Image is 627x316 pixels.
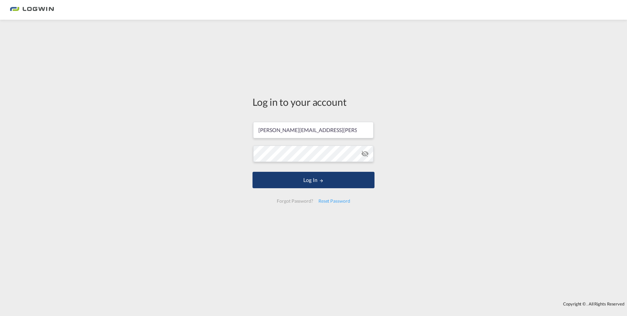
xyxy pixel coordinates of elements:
div: Reset Password [316,195,353,207]
input: Enter email/phone number [253,122,374,138]
md-icon: icon-eye-off [361,150,369,158]
img: bc73a0e0d8c111efacd525e4c8ad7d32.png [10,3,54,17]
div: Log in to your account [253,95,374,109]
div: Forgot Password? [274,195,315,207]
button: LOGIN [253,172,374,188]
